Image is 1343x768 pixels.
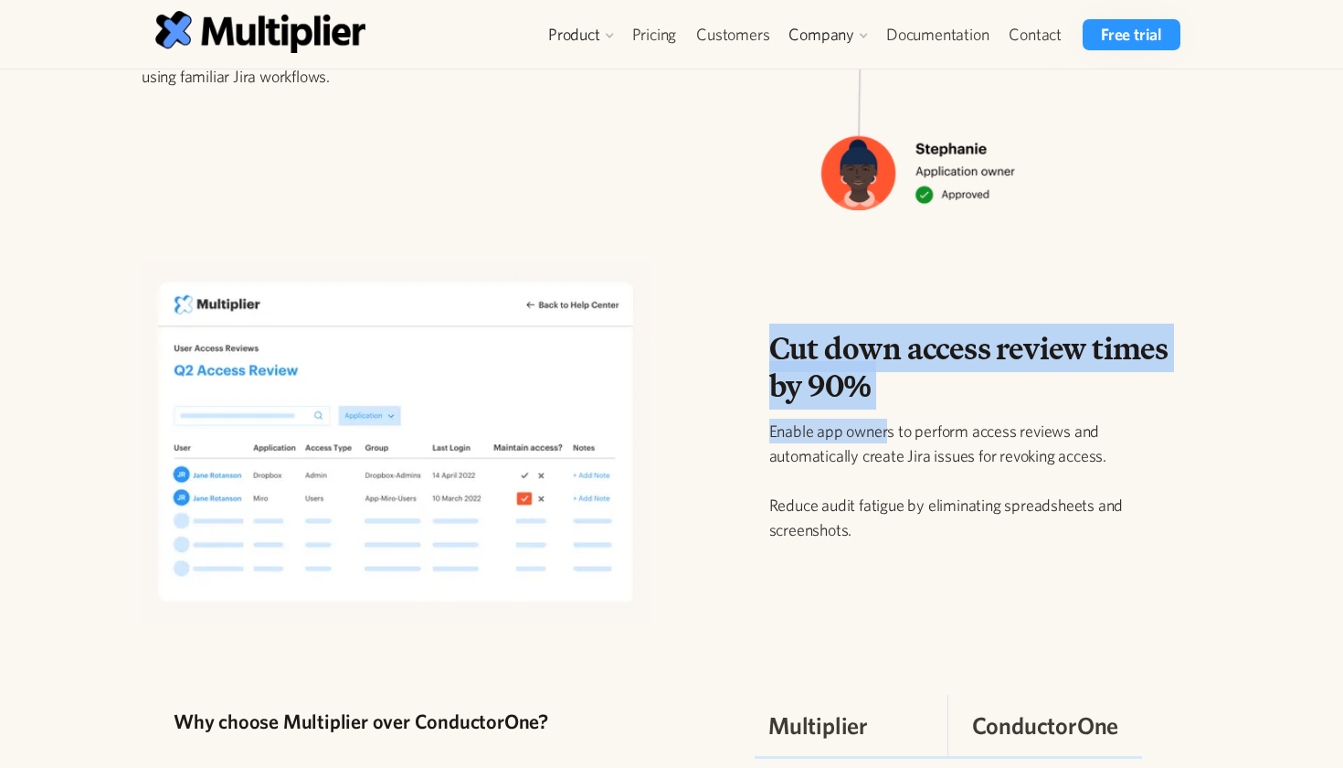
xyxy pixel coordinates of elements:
a: Pricing [622,19,687,50]
h3: Multiplier [768,709,868,741]
div: Product [539,19,622,50]
a: Documentation [876,19,999,50]
a: Free trial [1083,19,1180,50]
a: Contact [999,19,1072,50]
h2: Cut down access review times by 90% [769,330,1188,405]
h3: ConductorOne [972,709,1119,741]
p: Enable app owners to perform access reviews and automatically create Jira issues for revoking acc... [769,419,1188,542]
a: Customers [686,19,779,50]
div: Why choose Multiplier over ConductorOne? [174,708,548,736]
div: Company [779,19,876,50]
div: Company [788,24,854,46]
div: Product [548,24,600,46]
